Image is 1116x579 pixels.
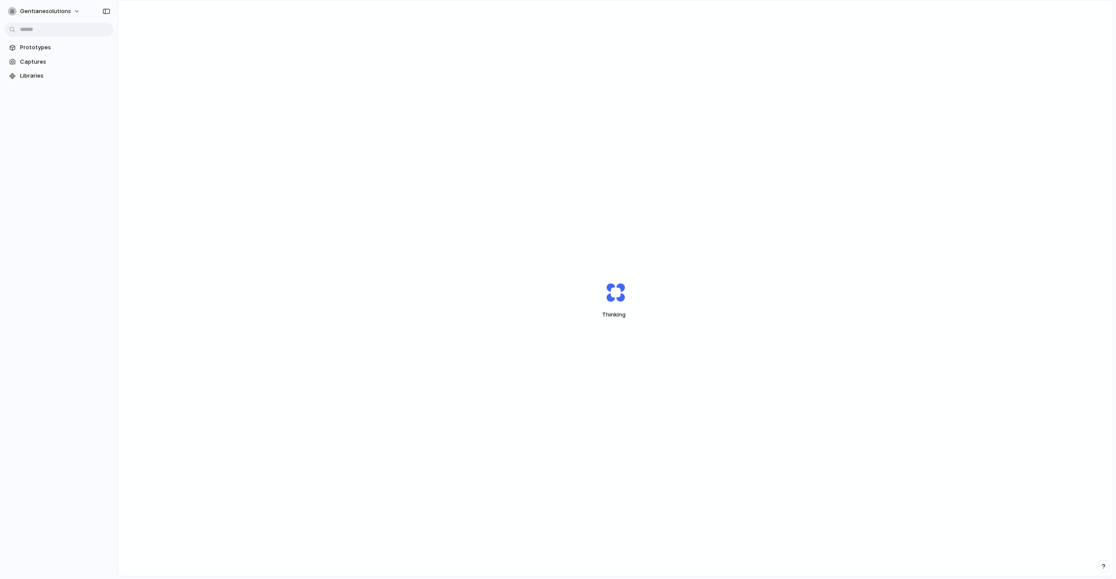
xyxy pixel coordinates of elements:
[20,72,110,80] span: Libraries
[20,58,110,66] span: Captures
[20,7,71,16] span: gentianesolutions
[4,55,113,68] a: Captures
[585,310,646,319] span: Thinking
[4,69,113,82] a: Libraries
[4,41,113,54] a: Prototypes
[4,4,85,18] button: gentianesolutions
[20,43,110,52] span: Prototypes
